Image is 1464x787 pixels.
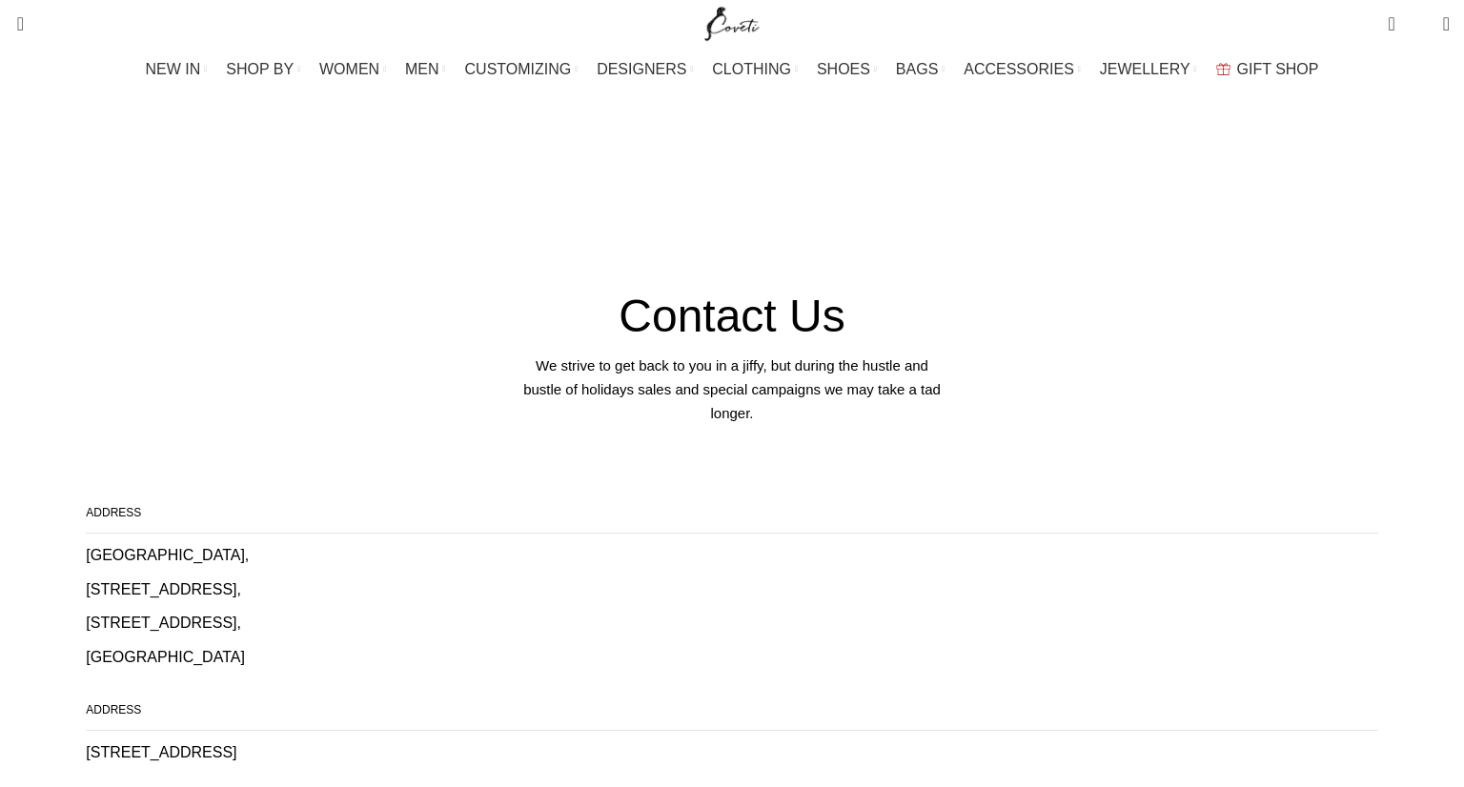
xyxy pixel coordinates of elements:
a: 0 [1378,5,1404,43]
span: SHOES [817,60,870,78]
div: My Wishlist [1410,5,1429,43]
a: NEW IN [146,50,208,89]
a: SHOP BY [226,50,300,89]
span: ACCESSORIES [964,60,1074,78]
span: Contact us [722,170,802,194]
a: DESIGNERS [597,50,693,89]
a: GIFT SHOP [1216,50,1319,89]
span: BAGS [896,60,938,78]
span: GIFT SHOP [1237,60,1319,78]
a: Site logo [701,14,764,30]
a: CUSTOMIZING [465,50,579,89]
h4: ADDRESS [86,699,1377,731]
a: ACCESSORIES [964,50,1081,89]
a: MEN [405,50,445,89]
h1: Contact us [632,110,832,160]
span: 0 [1413,19,1428,33]
a: Home [662,173,703,190]
h4: ADDRESS [86,502,1377,534]
p: [STREET_ADDRESS] [86,740,1377,765]
a: JEWELLERY [1100,50,1197,89]
span: CUSTOMIZING [465,60,572,78]
a: WOMEN [319,50,386,89]
p: [STREET_ADDRESS], [86,611,1377,636]
span: NEW IN [146,60,201,78]
p: [GEOGRAPHIC_DATA], [86,543,1377,568]
span: DESIGNERS [597,60,686,78]
span: CLOTHING [712,60,791,78]
span: MEN [405,60,439,78]
p: [GEOGRAPHIC_DATA] [86,645,1377,670]
span: WOMEN [319,60,379,78]
a: Search [5,5,24,43]
img: GiftBag [1216,63,1230,75]
h4: Contact Us [619,289,844,344]
a: SHOES [817,50,877,89]
a: CLOTHING [712,50,798,89]
span: 0 [1390,10,1404,24]
span: SHOP BY [226,60,294,78]
p: [STREET_ADDRESS], [86,577,1377,602]
div: Main navigation [5,50,1459,89]
div: We strive to get back to you in a jiffy, but during the hustle and bustle of holidays sales and s... [516,353,949,425]
span: JEWELLERY [1100,60,1190,78]
a: BAGS [896,50,945,89]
